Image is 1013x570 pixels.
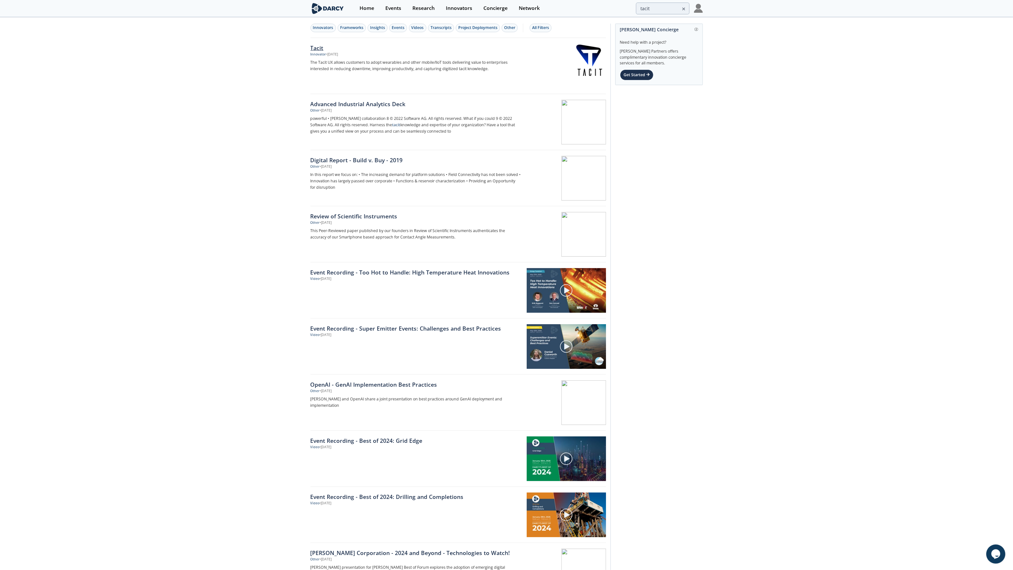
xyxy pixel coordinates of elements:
[483,6,508,11] div: Concierge
[310,396,521,409] p: [PERSON_NAME] and OpenAI share a joint presentation on best practices around GenAI deployment and...
[310,59,521,72] p: The Tacit UX allows customers to adopt wearables and other mobile/IIoT tools delivering value to ...
[411,25,424,31] div: Videos
[320,276,332,281] div: • [DATE]
[310,549,521,557] div: [PERSON_NAME] Corporation - 2024 and Beyond - Technologies to Watch!
[340,25,363,31] div: Frameworks
[620,45,698,66] div: [PERSON_NAME] Partners offers complimentary innovation concierge services for all members.
[458,25,497,31] div: Project Deployments
[310,332,320,338] div: Video
[310,108,320,113] div: Other
[310,150,606,206] a: Digital Report - Build v. Buy - 2019 Other •[DATE] In this report we focus on: • The increasing d...
[532,25,549,31] div: All Filters
[310,380,521,389] div: OpenAI - GenAI Implementation Best Practices
[530,24,552,32] button: All Filters
[310,52,326,57] div: Innovator
[310,493,522,501] a: Event Recording - Best of 2024: Drilling and Completions
[310,100,521,108] div: Advanced Industrial Analytics Deck
[310,268,522,276] a: Event Recording - Too Hot to Handle: High Temperature Heat Innovations
[560,284,573,297] img: play-chapters-gray.svg
[310,501,320,506] div: Video
[620,35,698,45] div: Need help with a project?
[986,544,1007,564] iframe: chat widget
[694,4,703,13] img: Profile
[310,206,606,262] a: Review of Scientific Instruments Other •[DATE] This Peer-Reviewed paper published by our founders...
[574,45,605,76] img: Tacit
[560,508,573,522] img: play-chapters-gray.svg
[560,340,573,353] img: play-chapters-gray.svg
[310,3,345,14] img: logo-wide.svg
[320,220,332,225] div: • [DATE]
[636,3,689,14] input: Advanced Search
[367,24,388,32] button: Insights
[560,452,573,465] img: play-chapters-gray.svg
[310,38,606,94] a: Tacit Innovator •[DATE] The Tacit UX allows customers to adopt wearables and other mobile/IIoT to...
[409,24,426,32] button: Videos
[502,24,518,32] button: Other
[320,445,332,450] div: • [DATE]
[360,6,374,11] div: Home
[320,501,332,506] div: • [DATE]
[385,6,401,11] div: Events
[446,6,472,11] div: Innovators
[320,164,332,169] div: • [DATE]
[412,6,435,11] div: Research
[370,25,385,31] div: Insights
[310,115,521,135] p: powerful • [PERSON_NAME] collaboration 8 © 2022 Software AG. All rights reserved. What if you cou...
[428,24,454,32] button: Transcripts
[310,557,320,562] div: Other
[310,24,336,32] button: Innovators
[320,332,332,338] div: • [DATE]
[519,6,540,11] div: Network
[310,44,521,52] div: Tacit
[456,24,500,32] button: Project Deployments
[310,276,320,281] div: Video
[431,25,452,31] div: Transcripts
[310,324,522,332] a: Event Recording - Super Emitter Events: Challenges and Best Practices
[326,52,338,57] div: • [DATE]
[620,69,653,80] div: Get Started
[504,25,515,31] div: Other
[620,24,698,35] div: [PERSON_NAME] Concierge
[310,172,521,191] p: In this report we focus on: • The increasing demand for platform solutions • Field Connectivity h...
[310,436,522,445] a: Event Recording - Best of 2024: Grid Edge
[320,108,332,113] div: • [DATE]
[310,94,606,150] a: Advanced Industrial Analytics Deck Other •[DATE] powerful • [PERSON_NAME] collaboration 8 © 2022 ...
[392,122,401,128] strong: tacit
[695,28,698,31] img: information.svg
[338,24,366,32] button: Frameworks
[310,164,320,169] div: Other
[389,24,407,32] button: Events
[310,156,521,164] div: Digital Report - Build v. Buy - 2019
[320,389,332,394] div: • [DATE]
[392,25,404,31] div: Events
[310,375,606,431] a: OpenAI - GenAI Implementation Best Practices Other •[DATE] [PERSON_NAME] and OpenAI share a joint...
[310,445,320,450] div: Video
[320,557,332,562] div: • [DATE]
[310,212,521,220] div: Review of Scientific Instruments
[310,389,320,394] div: Other
[313,25,333,31] div: Innovators
[310,228,521,240] p: This Peer-Reviewed paper published by our founders in Review of Scientific Instruments authentica...
[310,220,320,225] div: Other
